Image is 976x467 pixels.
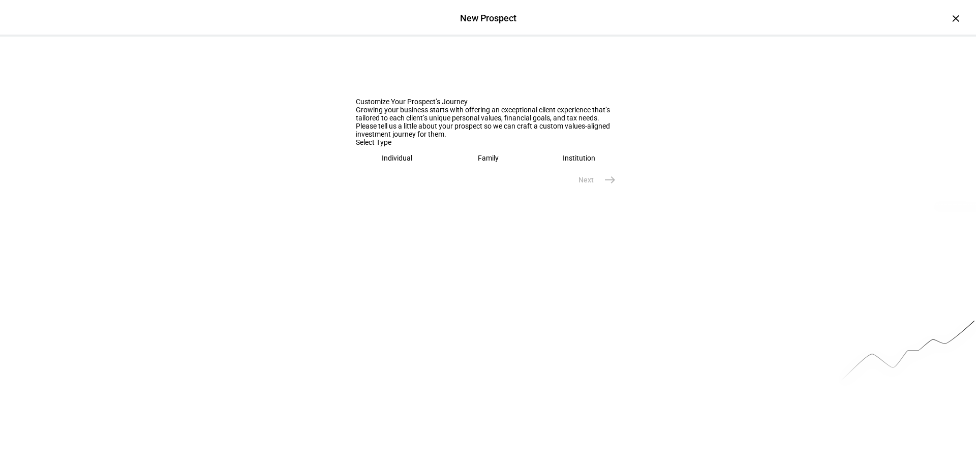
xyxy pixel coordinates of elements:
[563,154,595,162] div: Institution
[356,138,620,146] div: Select Type
[382,154,412,162] div: Individual
[566,170,620,190] eth-stepper-button: Next
[356,106,620,122] div: Growing your business starts with offering an exceptional client experience that’s tailored to ea...
[356,98,620,106] div: Customize Your Prospect’s Journey
[478,154,499,162] div: Family
[356,122,620,138] div: Please tell us a little about your prospect so we can craft a custom values-aligned investment jo...
[948,10,964,26] div: ×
